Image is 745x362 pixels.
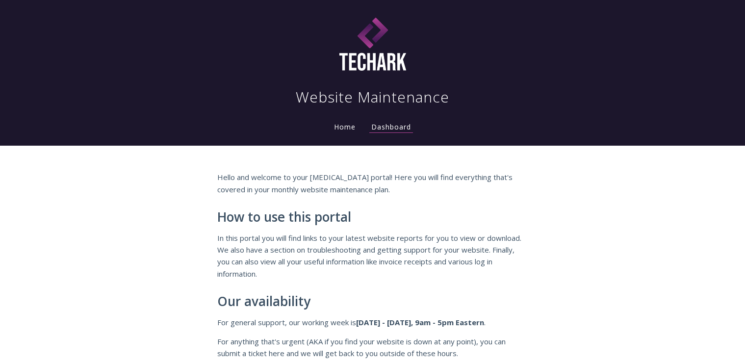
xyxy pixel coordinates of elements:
p: For general support, our working week is . [217,316,528,328]
h2: How to use this portal [217,210,528,225]
h1: Website Maintenance [296,87,449,107]
strong: [DATE] - [DATE], 9am - 5pm Eastern [356,317,484,327]
h2: Our availability [217,294,528,309]
a: Dashboard [369,122,413,133]
a: Home [332,122,358,131]
p: For anything that's urgent (AKA if you find your website is down at any point), you can submit a ... [217,336,528,360]
p: In this portal you will find links to your latest website reports for you to view or download. We... [217,232,528,280]
p: Hello and welcome to your [MEDICAL_DATA] portal! Here you will find everything that's covered in ... [217,171,528,195]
